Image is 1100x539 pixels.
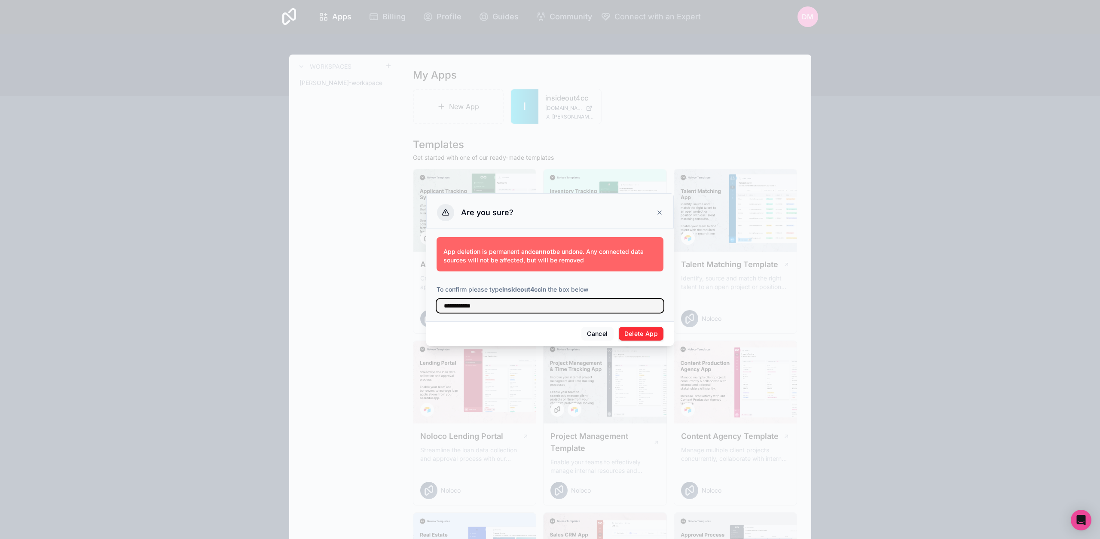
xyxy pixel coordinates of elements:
div: Open Intercom Messenger [1071,510,1091,530]
button: Cancel [581,327,613,341]
p: To confirm please type in the box below [437,285,663,294]
strong: insideout4cc [502,286,541,293]
button: Delete App [619,327,664,341]
strong: cannot [532,248,553,255]
p: App deletion is permanent and be undone. Any connected data sources will not be affected, but wil... [443,247,657,265]
h3: Are you sure? [461,207,513,218]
